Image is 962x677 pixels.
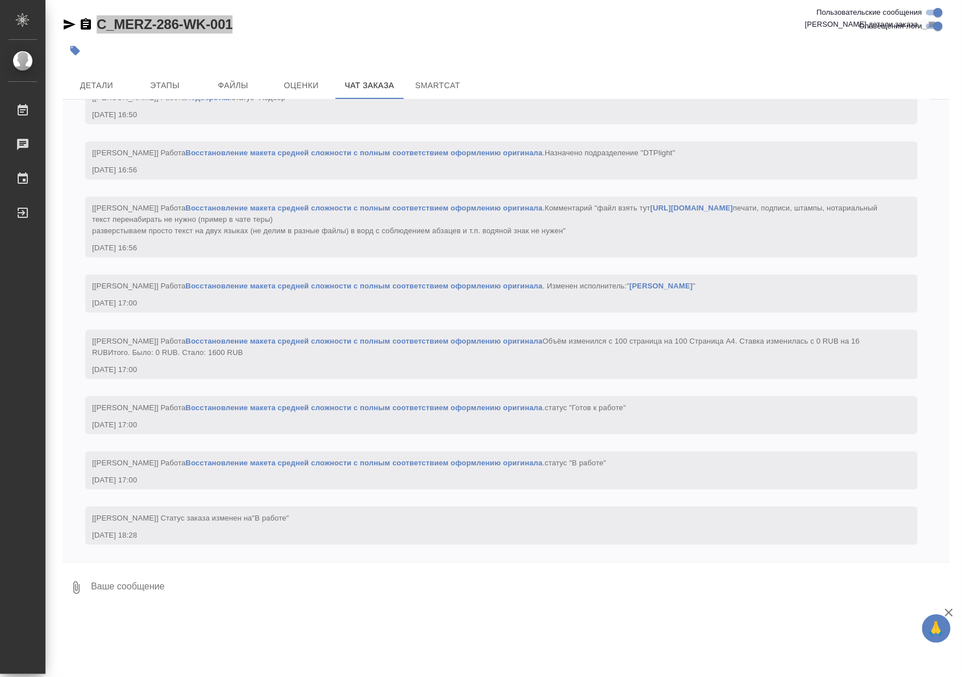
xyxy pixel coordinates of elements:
span: Комментарий "файл взять тут печати, подписи, штампы, нотариальный текст перенабирать не нужно (пр... [92,204,880,236]
button: 🙏 [922,614,951,643]
div: [DATE] 16:56 [92,165,878,176]
span: Этапы [138,79,192,93]
a: Восстановление макета средней сложности с полным соответствием оформлению оригинала [185,337,542,346]
span: " " [627,282,695,291]
span: статус "Готов к работе" [545,404,626,412]
div: [DATE] 16:56 [92,243,878,254]
span: [[PERSON_NAME]] Работа . [92,204,880,236]
span: "В работе" [252,514,289,523]
div: [DATE] 17:00 [92,420,878,431]
span: Детали [69,79,124,93]
span: Чат заказа [342,79,397,93]
div: [DATE] 17:00 [92,298,878,309]
a: [URL][DOMAIN_NAME] [650,204,733,213]
div: [DATE] 16:50 [92,110,878,121]
span: Оценки [274,79,329,93]
span: Назначено подразделение "DTPlight" [545,149,675,158]
span: SmartCat [410,79,465,93]
span: [[PERSON_NAME]] Работа . Изменен исполнитель: [92,282,695,291]
div: [DATE] 18:28 [92,530,878,542]
a: Восстановление макета средней сложности с полным соответствием оформлению оригинала [185,204,542,213]
span: [[PERSON_NAME]] Работа Объём изменился c 100 страница на 100 Страница А4. Ставка изменилась c 0 R... [92,337,862,357]
a: Восстановление макета средней сложности с полным соответствием оформлению оригинала [185,459,542,468]
a: Восстановление макета средней сложности с полным соответствием оформлению оригинала [185,404,542,412]
span: [PERSON_NAME] детали заказа [805,19,918,30]
button: Добавить тэг [63,38,88,63]
span: Файлы [206,79,260,93]
a: C_MERZ-286-WK-001 [97,16,233,32]
span: Пользовательские сообщения [816,7,922,18]
a: [PERSON_NAME] [629,282,693,291]
span: [[PERSON_NAME]] Статус заказа изменен на [92,514,289,523]
button: Скопировать ссылку [79,18,93,31]
span: Оповещения-логи [859,20,922,32]
a: Восстановление макета средней сложности с полным соответствием оформлению оригинала [185,149,542,158]
a: Восстановление макета средней сложности с полным соответствием оформлению оригинала [185,282,542,291]
span: Итого. Было: 0 RUB. Стало: 1600 RUB [108,349,243,357]
button: Скопировать ссылку для ЯМессенджера [63,18,76,31]
span: статус "В работе" [545,459,606,468]
span: 🙏 [927,617,946,641]
span: [[PERSON_NAME]] Работа . [92,459,606,468]
span: [[PERSON_NAME]] Работа . [92,149,675,158]
div: [DATE] 17:00 [92,475,878,486]
span: [[PERSON_NAME]] Работа . [92,404,626,412]
div: [DATE] 17:00 [92,365,878,376]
